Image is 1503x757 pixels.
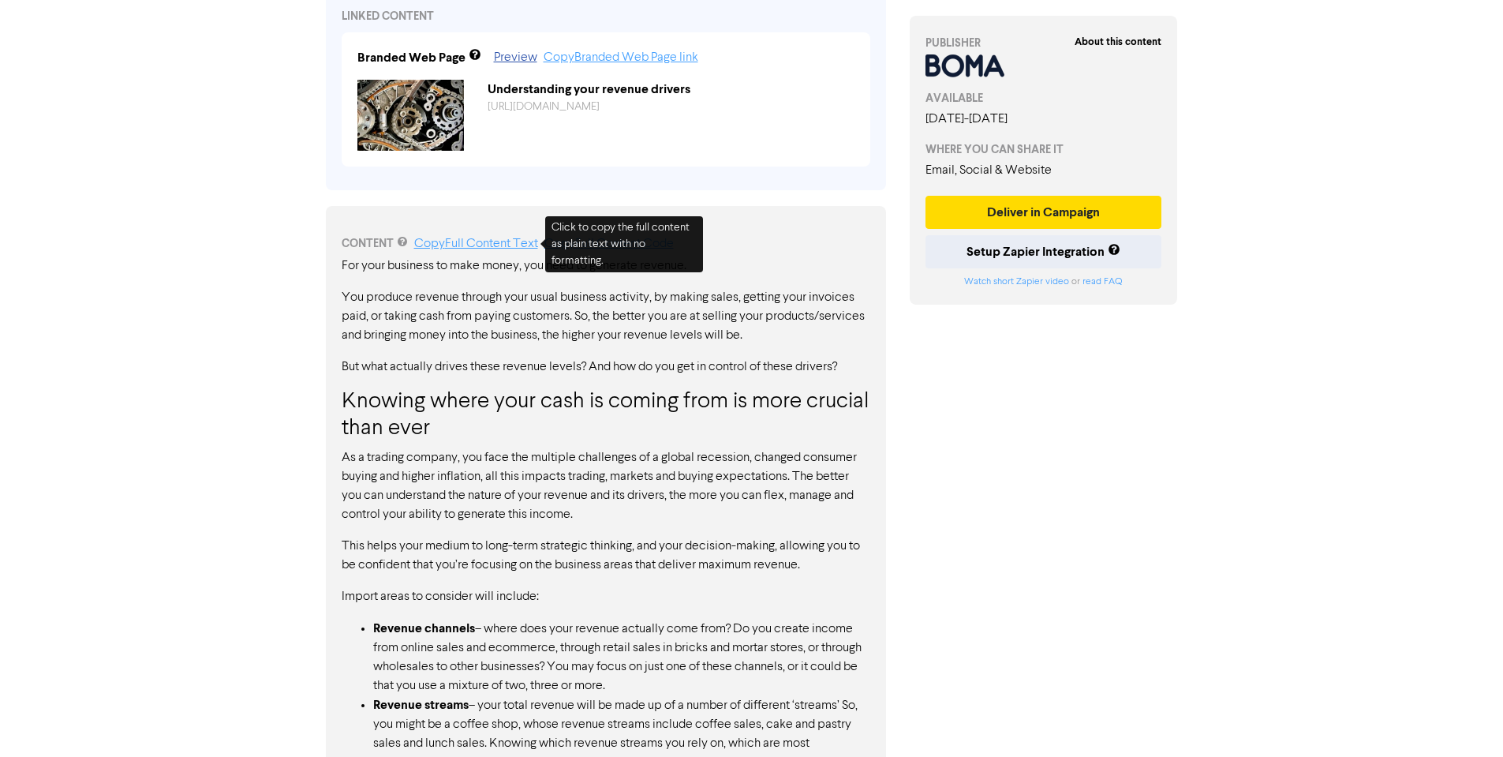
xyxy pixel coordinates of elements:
[925,110,1162,129] div: [DATE] - [DATE]
[925,90,1162,107] div: AVAILABLE
[488,101,600,112] a: [URL][DOMAIN_NAME]
[1075,36,1161,48] strong: About this content
[373,619,870,695] li: – where does your revenue actually come from? Do you create income from online sales and ecommerc...
[342,257,870,275] p: For your business to make money, you need to generate revenue.
[342,234,870,253] div: CONTENT
[342,448,870,524] p: As a trading company, you face the multiple challenges of a global recession, changed consumer bu...
[476,99,866,115] div: https://public2.bomamarketing.com/cp/7GZUp3ZcGx9o697L81gWUY?sa=klxqfyFv
[342,389,870,442] h3: Knowing where your cash is coming from is more crucial than ever
[545,216,703,272] div: Click to copy the full content as plain text with no formatting.
[494,51,537,64] a: Preview
[342,587,870,606] p: Import areas to consider will include:
[357,48,465,67] div: Branded Web Page
[544,51,698,64] a: Copy Branded Web Page link
[925,35,1162,51] div: PUBLISHER
[1305,586,1503,757] iframe: Chat Widget
[925,141,1162,158] div: WHERE YOU CAN SHARE IT
[964,277,1069,287] a: Watch short Zapier video
[925,161,1162,180] div: Email, Social & Website
[1082,277,1122,287] a: read FAQ
[342,288,870,345] p: You produce revenue through your usual business activity, by making sales, getting your invoices ...
[342,537,870,575] p: This helps your medium to long-term strategic thinking, and your decision-making, allowing you to...
[476,80,866,99] div: Understanding your revenue drivers
[925,235,1162,268] button: Setup Zapier Integration
[342,8,870,24] div: LINKED CONTENT
[925,196,1162,229] button: Deliver in Campaign
[373,697,469,713] strong: Revenue streams
[925,275,1162,289] div: or
[342,358,870,377] p: But what actually drives these revenue levels? And how do you get in control of these drivers?
[414,238,538,250] a: Copy Full Content Text
[373,620,475,636] strong: Revenue channels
